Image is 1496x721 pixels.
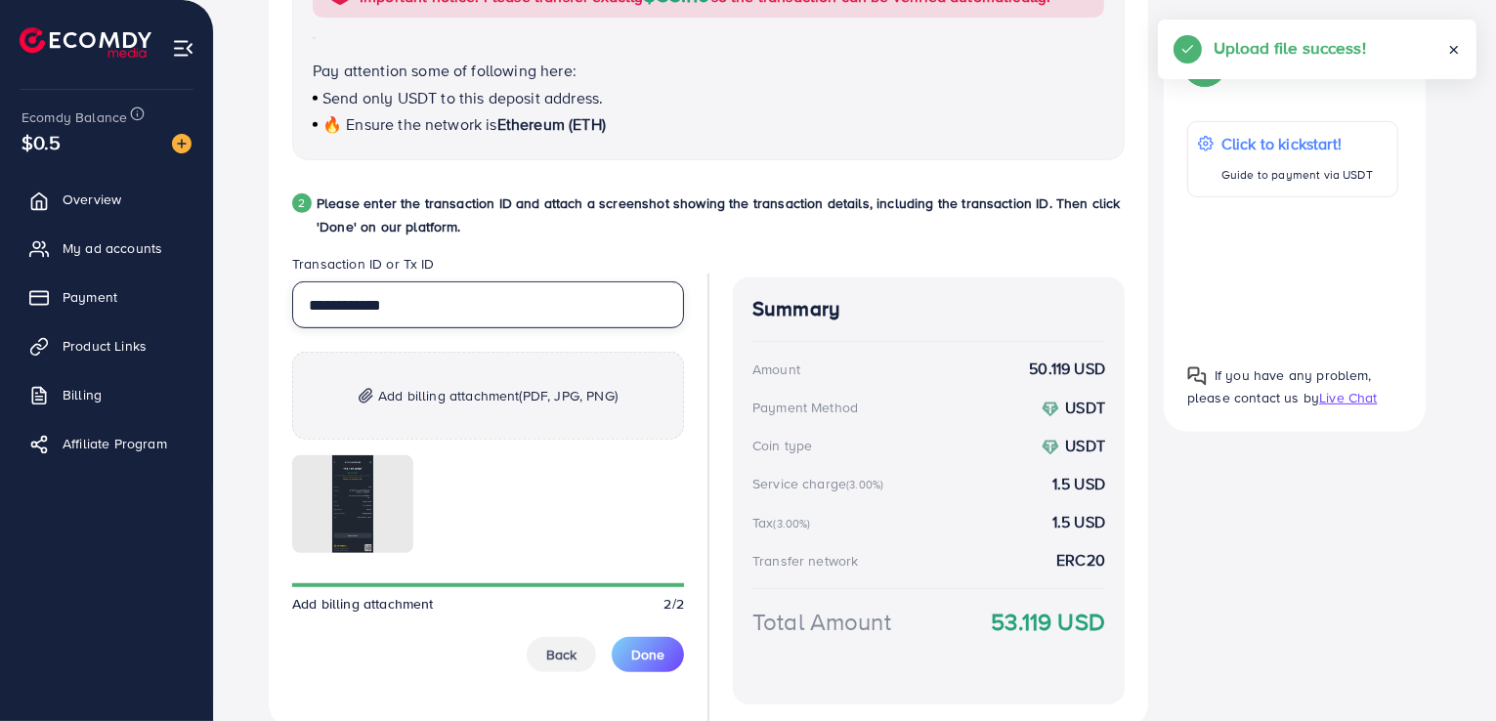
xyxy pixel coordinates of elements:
[15,229,198,268] a: My ad accounts
[752,474,889,493] div: Service charge
[292,193,312,213] div: 2
[527,637,596,672] button: Back
[1029,358,1105,380] strong: 50.119 USD
[1042,439,1059,456] img: coin
[520,386,618,405] span: (PDF, JPG, PNG)
[21,107,127,127] span: Ecomdy Balance
[313,86,1104,109] p: Send only USDT to this deposit address.
[172,134,192,153] img: image
[752,360,800,379] div: Amount
[378,384,618,407] span: Add billing attachment
[332,455,372,553] img: img uploaded
[15,326,198,365] a: Product Links
[359,388,373,404] img: img
[1056,549,1105,572] strong: ERC20
[991,605,1105,639] strong: 53.119 USD
[63,434,167,453] span: Affiliate Program
[1187,365,1372,407] span: If you have any problem, please contact us by
[317,191,1125,238] p: Please enter the transaction ID and attach a screenshot showing the transaction details, includin...
[752,605,891,639] div: Total Amount
[1187,366,1207,386] img: Popup guide
[1065,435,1105,456] strong: USDT
[63,190,121,209] span: Overview
[1221,132,1373,155] p: Click to kickstart!
[1052,473,1105,495] strong: 1.5 USD
[313,59,1104,82] p: Pay attention some of following here:
[752,436,812,455] div: Coin type
[15,375,198,414] a: Billing
[752,513,817,532] div: Tax
[752,398,858,417] div: Payment Method
[63,336,147,356] span: Product Links
[63,287,117,307] span: Payment
[773,516,810,531] small: (3.00%)
[292,594,434,614] span: Add billing attachment
[15,277,198,317] a: Payment
[172,37,194,60] img: menu
[15,180,198,219] a: Overview
[15,424,198,463] a: Affiliate Program
[1214,35,1366,61] h5: Upload file success!
[846,477,883,492] small: (3.00%)
[752,297,1105,321] h4: Summary
[63,238,162,258] span: My ad accounts
[752,551,859,571] div: Transfer network
[322,113,497,135] span: 🔥 Ensure the network is
[292,254,684,281] legend: Transaction ID or Tx ID
[20,27,151,58] img: logo
[612,637,684,672] button: Done
[1052,511,1105,533] strong: 1.5 USD
[1065,397,1105,418] strong: USDT
[63,385,102,404] span: Billing
[21,128,62,156] span: $0.5
[631,645,664,664] span: Done
[497,113,606,135] span: Ethereum (ETH)
[1319,388,1377,407] span: Live Chat
[546,645,577,664] span: Back
[1042,401,1059,418] img: coin
[664,594,684,614] span: 2/2
[1413,633,1481,706] iframe: Chat
[1221,163,1373,187] p: Guide to payment via USDT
